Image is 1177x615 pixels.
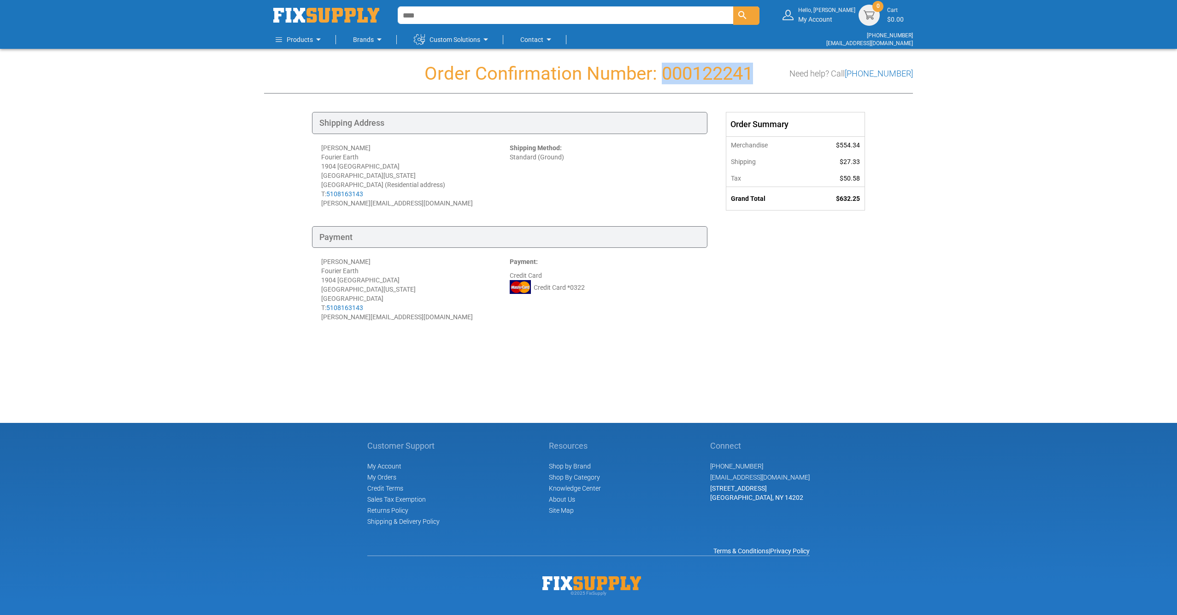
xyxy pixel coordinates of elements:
th: Merchandise [726,136,806,153]
a: About Us [549,496,575,503]
span: My Orders [367,474,396,481]
div: My Account [798,6,855,23]
strong: Payment: [510,258,538,265]
a: Brands [353,30,385,49]
a: Shop By Category [549,474,600,481]
span: $554.34 [836,141,860,149]
a: [PHONE_NUMBER] [710,463,763,470]
span: [STREET_ADDRESS] [GEOGRAPHIC_DATA], NY 14202 [710,485,803,501]
a: Products [276,30,324,49]
span: $50.58 [840,175,860,182]
a: [PHONE_NUMBER] [867,32,913,39]
h5: Connect [710,441,810,451]
h1: Order Confirmation Number: 000122241 [264,64,913,84]
div: Payment [312,226,707,248]
div: Shipping Address [312,112,707,134]
a: [EMAIL_ADDRESS][DOMAIN_NAME] [710,474,810,481]
a: store logo [273,8,379,23]
div: Standard (Ground) [510,143,698,208]
h5: Resources [549,441,601,451]
th: Tax [726,170,806,187]
img: Fix Industrial Supply [273,8,379,23]
a: [EMAIL_ADDRESS][DOMAIN_NAME] [826,40,913,47]
a: Custom Solutions [414,30,491,49]
div: Order Summary [726,112,865,136]
div: [PERSON_NAME] Fourier Earth 1904 [GEOGRAPHIC_DATA] [GEOGRAPHIC_DATA][US_STATE] [GEOGRAPHIC_DATA] ... [321,143,510,208]
th: Shipping [726,153,806,170]
span: $632.25 [836,195,860,202]
a: Knowledge Center [549,485,601,492]
a: Returns Policy [367,507,408,514]
small: Hello, [PERSON_NAME] [798,6,855,14]
a: [PHONE_NUMBER] [845,69,913,78]
strong: Grand Total [731,195,765,202]
small: Cart [887,6,904,14]
div: [PERSON_NAME] Fourier Earth 1904 [GEOGRAPHIC_DATA] [GEOGRAPHIC_DATA][US_STATE] [GEOGRAPHIC_DATA] ... [321,257,510,322]
strong: Shipping Method: [510,144,562,152]
span: My Account [367,463,401,470]
img: MC [510,280,531,294]
span: Credit Card *0322 [534,283,585,292]
img: Fix Industrial Supply [542,576,641,590]
a: 5108163143 [326,304,363,311]
a: Site Map [549,507,574,514]
span: © 2025 FixSupply [571,591,606,596]
span: 0 [877,2,880,10]
a: 5108163143 [326,190,363,198]
div: | [367,546,810,556]
span: Credit Terms [367,485,403,492]
a: Privacy Policy [770,547,810,555]
span: $27.33 [840,158,860,165]
a: Shop by Brand [549,463,591,470]
a: Terms & Conditions [713,547,769,555]
span: $0.00 [887,16,904,23]
div: Credit Card [510,257,698,322]
span: Sales Tax Exemption [367,496,426,503]
a: Shipping & Delivery Policy [367,518,440,525]
a: Contact [520,30,554,49]
h5: Customer Support [367,441,440,451]
h3: Need help? Call [789,69,913,78]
